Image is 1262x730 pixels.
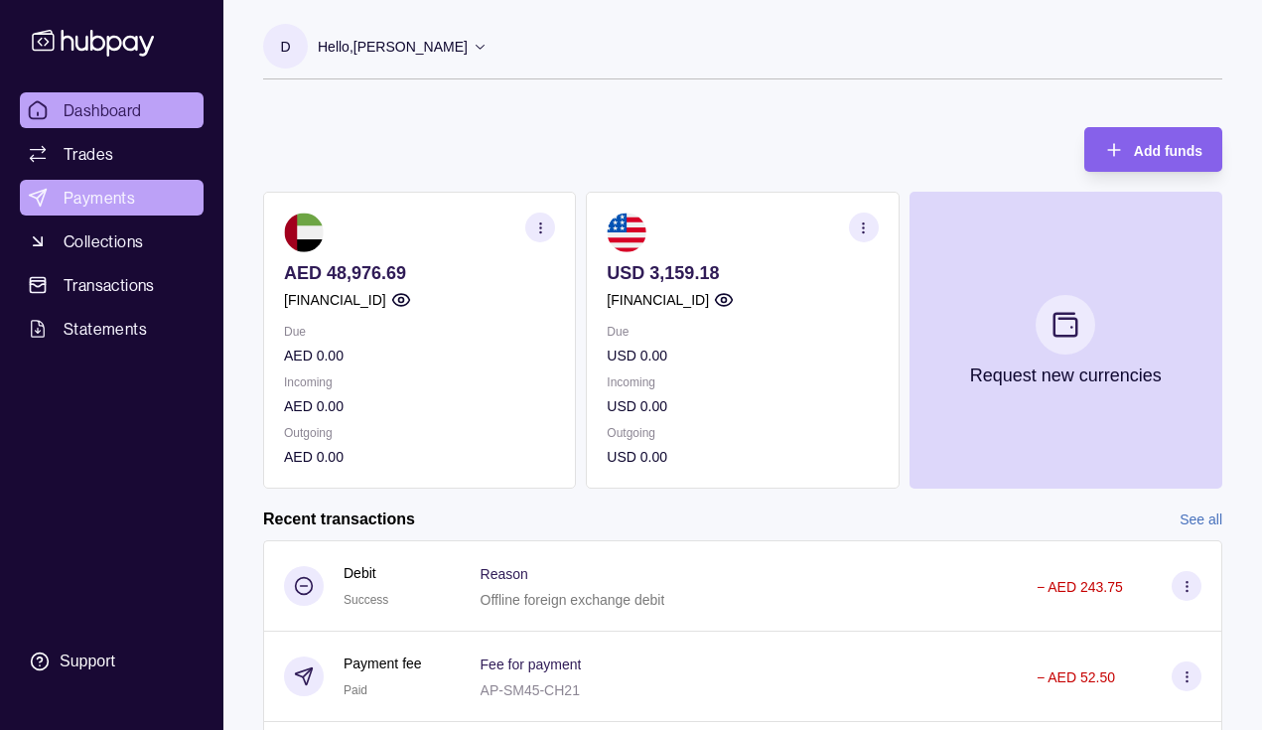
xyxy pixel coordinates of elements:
p: Incoming [284,371,555,393]
p: USD 0.00 [607,446,878,468]
p: USD 0.00 [607,345,878,366]
p: Payment fee [344,653,422,674]
a: Dashboard [20,92,204,128]
span: Payments [64,186,135,210]
span: Success [344,593,388,607]
p: Incoming [607,371,878,393]
h2: Recent transactions [263,509,415,530]
img: ae [284,213,324,252]
p: Debit [344,562,388,584]
span: Paid [344,683,367,697]
p: Hello, [PERSON_NAME] [318,36,468,58]
p: AED 0.00 [284,395,555,417]
p: Reason [481,566,528,582]
p: AP-SM45-CH21 [481,682,580,698]
p: Outgoing [284,422,555,444]
span: Add funds [1134,143,1202,159]
span: Trades [64,142,113,166]
a: Payments [20,180,204,216]
button: Request new currencies [910,192,1222,489]
img: us [607,213,646,252]
p: AED 48,976.69 [284,262,555,284]
a: See all [1180,509,1222,530]
p: Due [284,321,555,343]
p: − AED 243.75 [1037,579,1123,595]
p: D [280,36,290,58]
p: Due [607,321,878,343]
p: Outgoing [607,422,878,444]
a: Collections [20,223,204,259]
p: Fee for payment [481,657,582,672]
p: [FINANCIAL_ID] [284,289,386,311]
p: USD 3,159.18 [607,262,878,284]
button: Add funds [1084,127,1222,172]
p: Request new currencies [970,365,1162,386]
p: − AED 52.50 [1037,669,1115,685]
span: Collections [64,229,143,253]
p: Offline foreign exchange debit [481,592,665,608]
a: Transactions [20,267,204,303]
a: Statements [20,311,204,347]
p: AED 0.00 [284,446,555,468]
span: Statements [64,317,147,341]
span: Dashboard [64,98,142,122]
p: [FINANCIAL_ID] [607,289,709,311]
a: Trades [20,136,204,172]
span: Transactions [64,273,155,297]
div: Support [60,651,115,672]
p: AED 0.00 [284,345,555,366]
p: USD 0.00 [607,395,878,417]
a: Support [20,641,204,682]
